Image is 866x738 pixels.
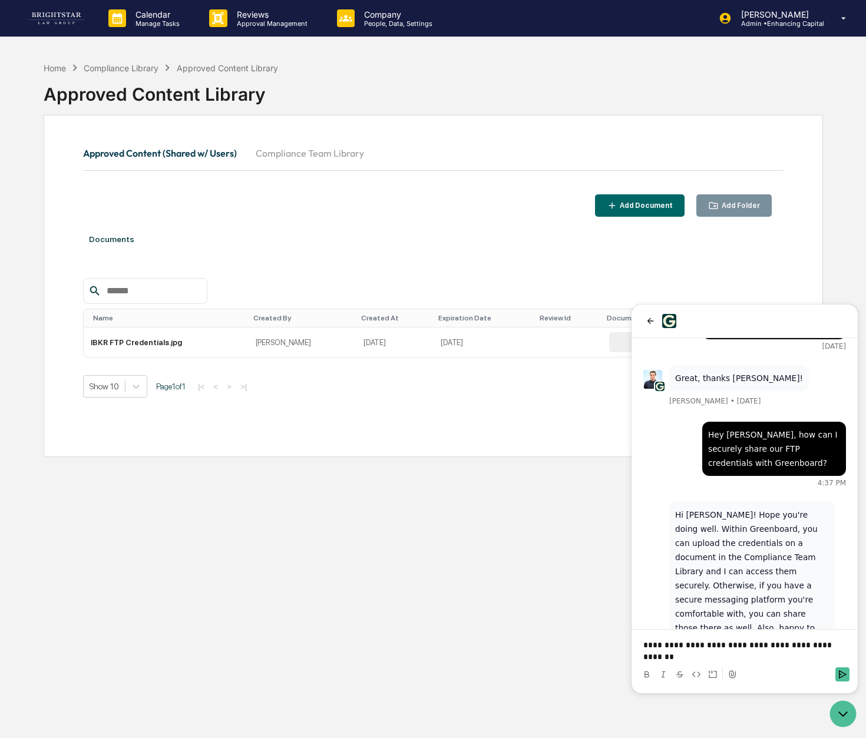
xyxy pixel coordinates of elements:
[83,139,246,167] button: Approved Content (Shared w/ Users)
[540,314,597,322] div: Toggle SortBy
[126,19,186,28] p: Manage Tasks
[44,63,66,73] div: Home
[177,63,278,73] div: Approved Content Library
[253,314,352,322] div: Toggle SortBy
[355,19,438,28] p: People, Data, Settings
[93,314,243,322] div: Toggle SortBy
[828,699,860,731] iframe: Open customer support
[719,201,760,210] div: Add Folder
[732,9,824,19] p: [PERSON_NAME]
[227,19,313,28] p: Approval Management
[355,9,438,19] p: Company
[237,382,250,392] button: >|
[732,19,824,28] p: Admin • Enhancing Capital
[210,382,222,392] button: <
[361,314,429,322] div: Toggle SortBy
[617,201,673,210] div: Add Document
[696,194,772,217] button: Add Folder
[223,382,235,392] button: >
[434,327,535,357] td: [DATE]
[632,305,858,693] iframe: To enrich screen reader interactions, please activate Accessibility in Grammarly extension settings
[246,139,373,167] button: Compliance Team Library
[156,382,186,391] span: Page 1 of 1
[227,9,313,19] p: Reviews
[126,9,186,19] p: Calendar
[44,74,823,105] div: Approved Content Library
[609,332,686,352] button: VIEW
[595,194,685,217] button: Add Document
[356,327,434,357] td: [DATE]
[607,314,739,322] div: Toggle SortBy
[84,63,158,73] div: Compliance Library
[83,139,784,167] div: secondary tabs example
[28,12,85,24] img: logo
[438,314,530,322] div: Toggle SortBy
[84,327,248,357] td: IBKR FTP Credentials.jpg
[249,327,357,357] td: [PERSON_NAME]
[194,382,208,392] button: |<
[83,223,784,256] div: Documents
